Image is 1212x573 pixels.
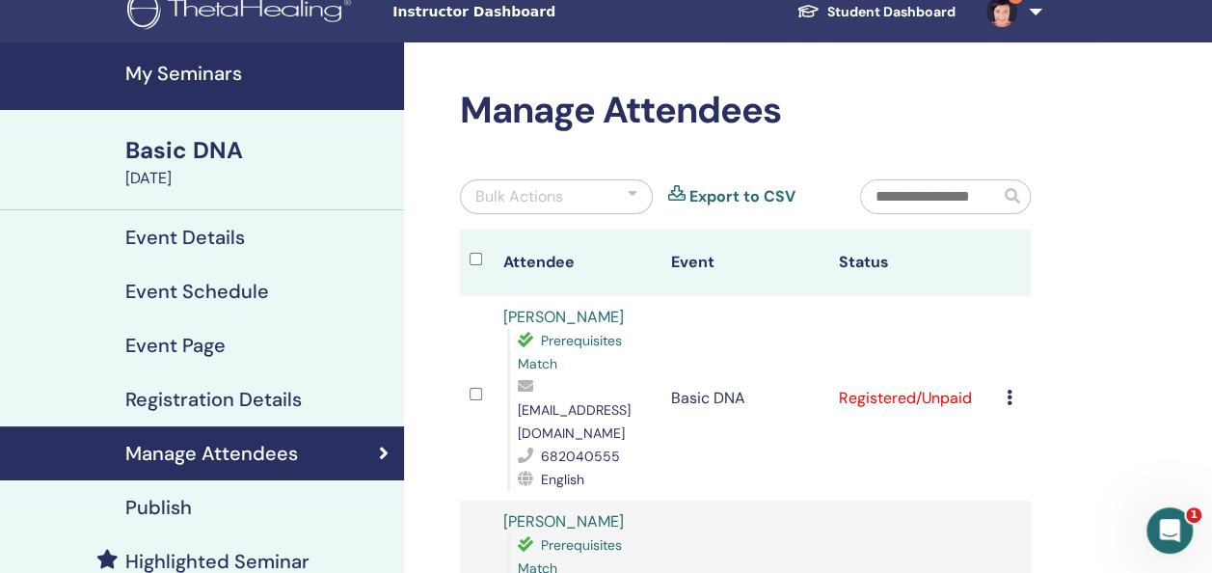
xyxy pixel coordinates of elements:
th: Event [661,230,829,296]
a: Export to CSV [689,185,795,208]
span: English [541,471,584,488]
h4: Publish [125,496,192,519]
h4: Event Page [125,334,226,357]
img: graduation-cap-white.svg [796,3,820,19]
iframe: Intercom live chat [1146,507,1193,554]
a: [PERSON_NAME] [503,511,624,532]
th: Status [829,230,997,296]
span: [EMAIL_ADDRESS][DOMAIN_NAME] [518,401,631,442]
h4: Event Schedule [125,280,269,303]
span: 682040555 [541,448,620,465]
td: Basic DNA [661,296,829,501]
div: [DATE] [125,167,392,190]
h4: Highlighted Seminar [125,550,310,573]
div: Basic DNA [125,134,392,167]
a: [PERSON_NAME] [503,307,624,327]
span: Instructor Dashboard [392,2,682,22]
span: 1 [1186,507,1201,523]
a: Basic DNA[DATE] [114,134,404,190]
h4: My Seminars [125,62,392,85]
h4: Event Details [125,226,245,249]
h4: Manage Attendees [125,442,298,465]
h2: Manage Attendees [460,89,1031,133]
th: Attendee [494,230,661,296]
h4: Registration Details [125,388,302,411]
div: Bulk Actions [475,185,563,208]
span: Prerequisites Match [518,332,622,372]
